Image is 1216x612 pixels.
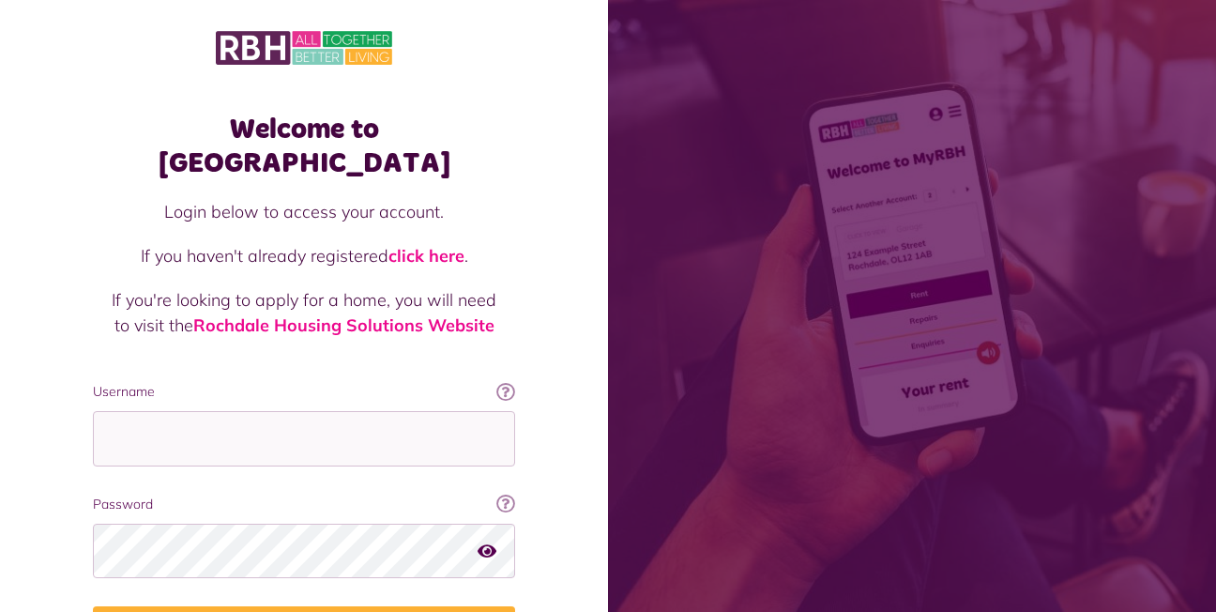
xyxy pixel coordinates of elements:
[193,314,494,336] a: Rochdale Housing Solutions Website
[388,245,464,267] a: click here
[216,28,392,68] img: MyRBH
[112,199,496,224] p: Login below to access your account.
[93,495,515,514] label: Password
[112,243,496,268] p: If you haven't already registered .
[93,382,515,402] label: Username
[112,287,496,338] p: If you're looking to apply for a home, you will need to visit the
[93,113,515,180] h1: Welcome to [GEOGRAPHIC_DATA]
